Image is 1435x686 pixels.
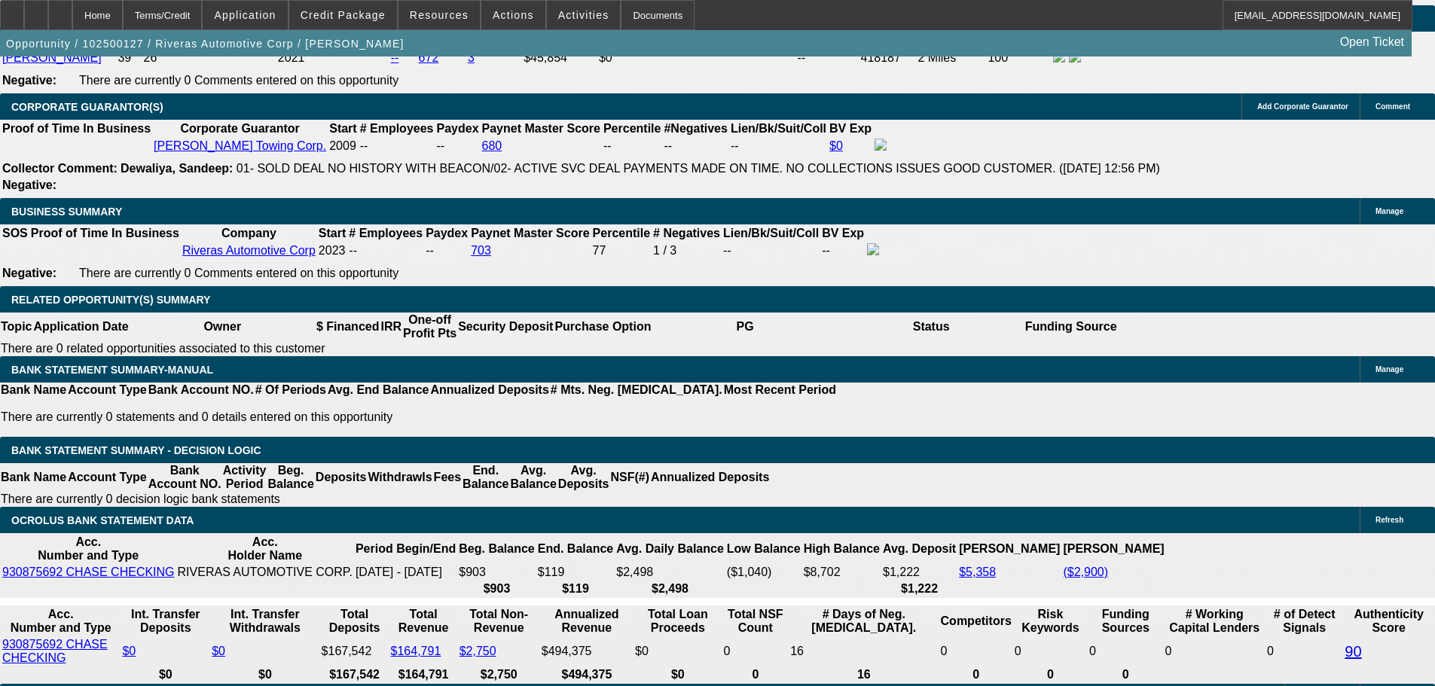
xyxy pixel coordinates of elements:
th: $0 [211,667,319,682]
th: Bank Account NO. [148,383,255,398]
b: BV Exp [822,227,864,239]
span: Add Corporate Guarantor [1257,102,1348,111]
button: Activities [547,1,621,29]
td: $1,222 [882,565,957,580]
th: # Mts. Neg. [MEDICAL_DATA]. [550,383,723,398]
b: # Employees [360,122,434,135]
td: $167,542 [321,637,389,666]
th: Proof of Time In Business [2,121,151,136]
span: Opportunity / 102500127 / Riveras Automotive Corp / [PERSON_NAME] [6,38,405,50]
th: One-off Profit Pts [402,313,457,341]
span: Application [214,9,276,21]
th: NSF(#) [609,463,650,492]
span: Refresh [1375,516,1403,524]
img: facebook-icon.png [867,243,879,255]
img: facebook-icon.png [875,139,887,151]
td: ($1,040) [726,565,801,580]
a: 90 [1345,643,1361,660]
button: Resources [398,1,480,29]
th: High Balance [803,535,881,563]
th: Account Type [67,383,148,398]
button: Application [203,1,287,29]
b: Company [221,227,276,239]
th: $1,222 [882,581,957,596]
th: Acc. Holder Name [177,535,353,563]
th: Annualized Revenue [541,607,633,636]
th: Beg. Balance [458,535,535,563]
th: Competitors [940,607,1012,636]
td: 0 [723,637,789,666]
th: Owner [130,313,316,341]
div: -- [664,139,728,153]
td: 418187 [860,50,916,66]
span: Comment [1375,102,1410,111]
th: Period Begin/End [355,535,456,563]
a: $5,358 [959,566,996,578]
b: Negative: [2,178,56,191]
b: Percentile [603,122,661,135]
span: RELATED OPPORTUNITY(S) SUMMARY [11,294,210,306]
th: Security Deposit [457,313,554,341]
b: Corporate Guarantor [181,122,300,135]
th: $167,542 [321,667,389,682]
th: Proof of Time In Business [30,226,180,241]
th: Purchase Option [554,313,652,341]
th: 0 [723,667,789,682]
td: RIVERAS AUTOMOTIVE CORP. [177,565,353,580]
a: 703 [471,244,491,257]
th: Fees [433,463,462,492]
span: Credit Package [301,9,386,21]
th: Risk Keywords [1014,607,1087,636]
th: Annualized Deposits [429,383,549,398]
th: Avg. Deposits [557,463,610,492]
th: 0 [1014,667,1087,682]
td: -- [425,242,469,259]
th: IRR [380,313,402,341]
span: OCROLUS BANK STATEMENT DATA [11,514,194,526]
th: Sum of the Total NSF Count and Total Overdraft Fee Count from Ocrolus [723,607,789,636]
b: # Negatives [653,227,720,239]
a: ($2,900) [1063,566,1108,578]
td: 0 [1088,637,1162,666]
td: 2 Miles [917,50,986,66]
th: $0 [634,667,721,682]
a: $0 [212,645,225,657]
td: 0 [1014,637,1087,666]
th: Int. Transfer Deposits [121,607,209,636]
th: Total Deposits [321,607,389,636]
button: Actions [481,1,545,29]
th: # Working Capital Lenders [1164,607,1265,636]
b: Negative: [2,267,56,279]
span: Manage [1375,365,1403,373]
b: BV Exp [829,122,872,135]
th: End. Balance [462,463,509,492]
td: $8,702 [803,565,881,580]
th: Avg. Daily Balance [615,535,725,563]
th: $164,791 [390,667,457,682]
th: Most Recent Period [723,383,837,398]
td: 2009 [328,138,357,154]
th: Total Loan Proceeds [634,607,721,636]
span: CORPORATE GUARANTOR(S) [11,101,163,113]
th: End. Balance [537,535,614,563]
th: Funding Source [1024,313,1118,341]
th: Avg. End Balance [327,383,430,398]
td: $45,854 [523,50,597,66]
div: -- [603,139,661,153]
b: Dewaliya, Sandeep: [121,162,233,175]
span: There are currently 0 Comments entered on this opportunity [79,267,398,279]
th: Avg. Deposit [882,535,957,563]
td: 16 [789,637,938,666]
th: [PERSON_NAME] [958,535,1061,563]
th: # Days of Neg. [MEDICAL_DATA]. [789,607,938,636]
td: -- [730,138,827,154]
span: Activities [558,9,609,21]
th: Annualized Deposits [650,463,770,492]
td: -- [722,242,820,259]
div: 1 / 3 [653,244,720,258]
td: 0 [1266,637,1342,666]
b: Paydex [426,227,468,239]
a: $164,791 [391,645,441,657]
th: Authenticity Score [1344,607,1433,636]
th: # of Detect Signals [1266,607,1342,636]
